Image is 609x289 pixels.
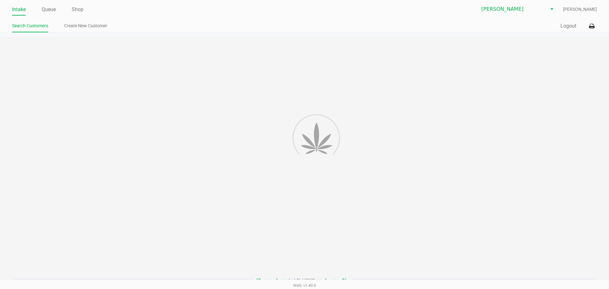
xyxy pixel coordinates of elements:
[547,3,556,15] button: Select
[72,5,83,14] a: Shop
[481,5,543,13] span: [PERSON_NAME]
[12,5,26,14] a: Intake
[560,22,576,30] button: Logout
[42,5,56,14] a: Queue
[64,22,107,30] a: Create New Customer
[563,6,597,13] span: [PERSON_NAME]
[293,283,316,288] span: Web: v1.40.0
[12,22,48,30] a: Search Customers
